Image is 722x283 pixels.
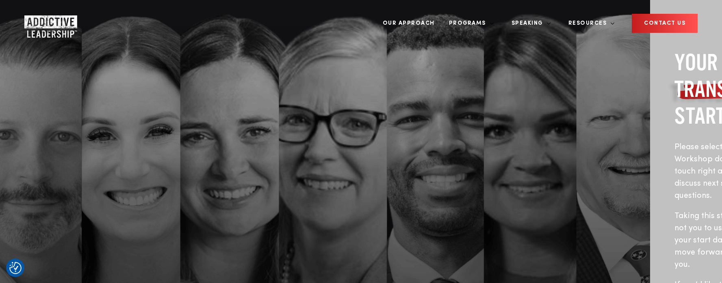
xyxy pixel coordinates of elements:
button: Consent Preferences [9,262,22,274]
a: Programs [443,8,494,39]
a: CONTACT US [632,14,698,33]
a: Speaking [505,8,551,39]
img: Revisit consent button [9,262,22,274]
a: Resources [562,8,615,39]
a: Home [24,15,73,32]
a: Our Approach [377,8,441,39]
